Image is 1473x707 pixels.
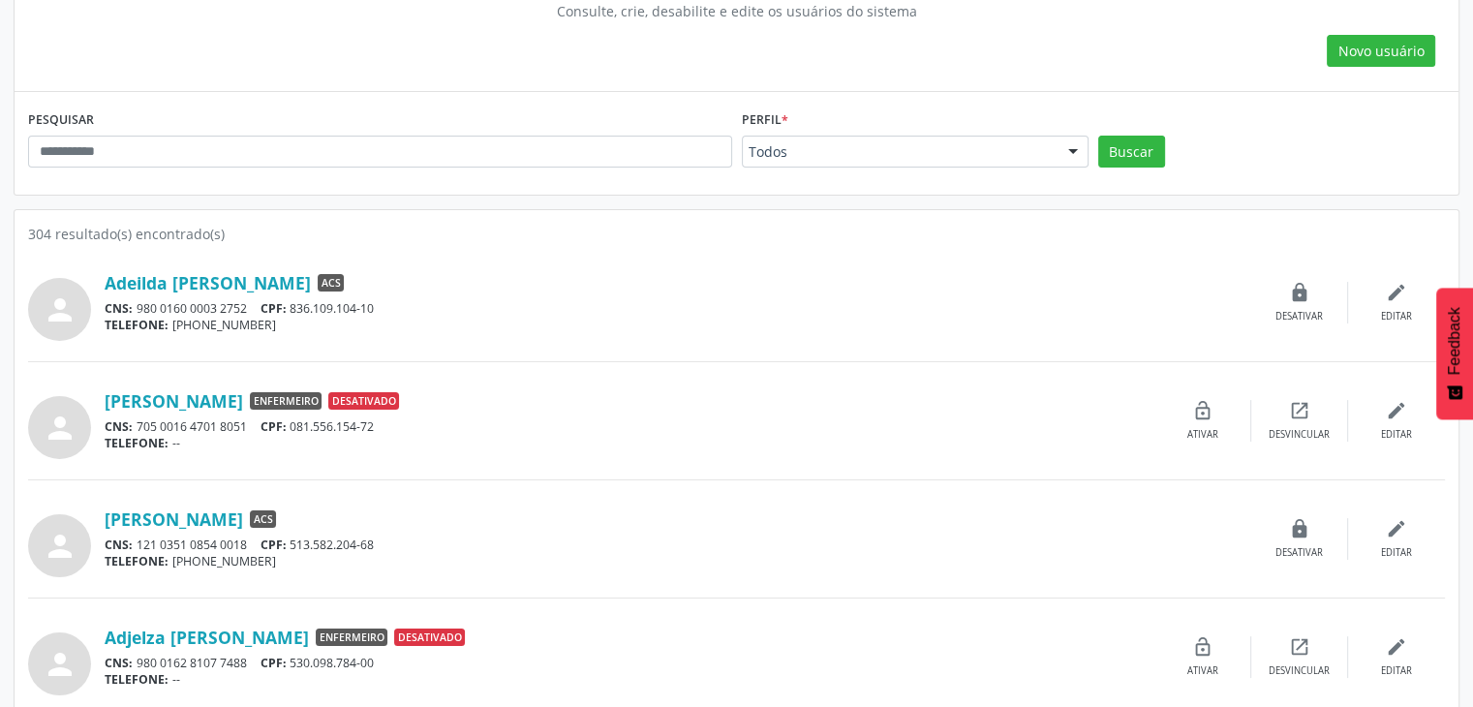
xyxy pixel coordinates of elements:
span: CNS: [105,537,133,553]
span: TELEFONE: [105,317,169,333]
label: Perfil [742,106,788,136]
div: 705 0016 4701 8051 081.556.154-72 [105,418,1154,435]
button: Novo usuário [1327,35,1435,68]
span: Novo usuário [1338,41,1425,61]
i: edit [1386,636,1407,658]
span: CPF: [261,300,287,317]
i: lock_open [1192,636,1213,658]
div: -- [105,435,1154,451]
span: Todos [749,142,1049,162]
span: Enfermeiro [316,629,387,646]
div: Ativar [1187,428,1218,442]
span: TELEFONE: [105,553,169,569]
label: PESQUISAR [28,106,94,136]
span: ACS [250,510,276,528]
div: Editar [1381,310,1412,323]
span: CNS: [105,655,133,671]
a: Adeilda [PERSON_NAME] [105,272,311,293]
span: CNS: [105,300,133,317]
span: Desativado [394,629,465,646]
div: -- [105,671,1154,688]
i: lock_open [1192,400,1213,421]
div: Desvincular [1269,428,1330,442]
i: person [43,292,77,327]
span: Feedback [1446,307,1463,375]
div: 304 resultado(s) encontrado(s) [28,224,1445,244]
div: Desativar [1275,310,1323,323]
div: Ativar [1187,664,1218,678]
i: person [43,411,77,446]
i: person [43,647,77,682]
span: CNS: [105,418,133,435]
span: Enfermeiro [250,392,322,410]
a: [PERSON_NAME] [105,390,243,412]
div: 121 0351 0854 0018 513.582.204-68 [105,537,1251,553]
i: open_in_new [1289,636,1310,658]
div: Editar [1381,428,1412,442]
div: [PHONE_NUMBER] [105,317,1251,333]
div: Editar [1381,664,1412,678]
i: edit [1386,400,1407,421]
span: CPF: [261,418,287,435]
div: 980 0162 8107 7488 530.098.784-00 [105,655,1154,671]
button: Feedback - Mostrar pesquisa [1436,288,1473,419]
span: TELEFONE: [105,671,169,688]
i: open_in_new [1289,400,1310,421]
span: CPF: [261,655,287,671]
span: CPF: [261,537,287,553]
a: [PERSON_NAME] [105,508,243,530]
div: Desativar [1275,546,1323,560]
span: TELEFONE: [105,435,169,451]
i: lock [1289,518,1310,539]
a: Adjelza [PERSON_NAME] [105,627,309,648]
div: [PHONE_NUMBER] [105,553,1251,569]
div: Editar [1381,546,1412,560]
div: 980 0160 0003 2752 836.109.104-10 [105,300,1251,317]
span: ACS [318,274,344,292]
i: lock [1289,282,1310,303]
div: Desvincular [1269,664,1330,678]
span: Desativado [328,392,399,410]
i: edit [1386,282,1407,303]
button: Buscar [1098,136,1165,169]
i: person [43,529,77,564]
div: Consulte, crie, desabilite e edite os usuários do sistema [42,1,1431,21]
i: edit [1386,518,1407,539]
